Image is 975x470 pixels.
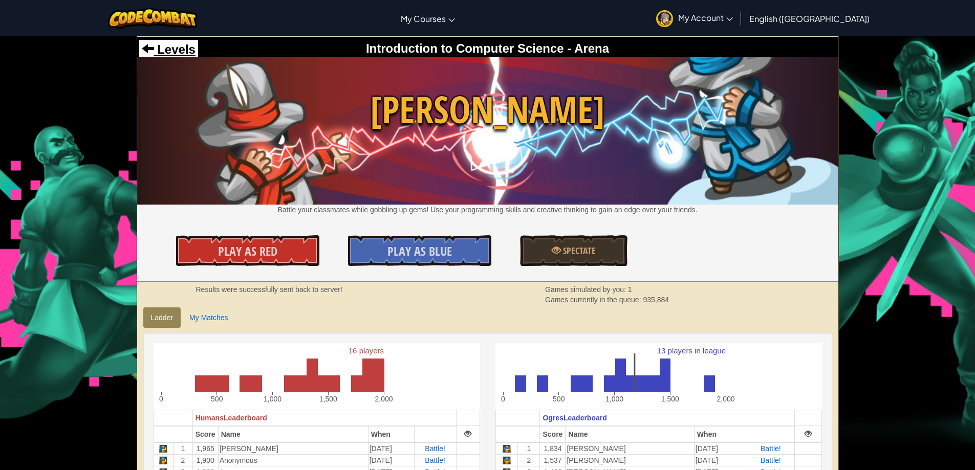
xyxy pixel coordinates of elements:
span: 1 [628,285,632,294]
td: 1,537 [540,454,566,466]
a: Battle! [425,456,445,464]
span: Leaderboard [564,414,607,422]
img: avatar [656,10,673,27]
a: Levels [142,42,196,56]
img: CodeCombat logo [108,8,198,29]
span: Games currently in the queue: [545,296,643,304]
a: My Account [651,2,738,34]
text: 1,500 [319,395,337,403]
strong: Results were successfully sent back to server! [196,285,342,294]
text: 2,000 [375,395,393,403]
span: Introduction to Computer Science [366,41,564,55]
td: [DATE] [694,442,747,455]
a: Battle! [425,444,445,453]
td: [DATE] [368,442,414,455]
text: 2,000 [717,395,734,403]
span: 935,884 [643,296,669,304]
td: 2 [173,454,192,466]
td: 1,965 [192,442,218,455]
a: My Courses [396,5,460,32]
a: Battle! [761,456,781,464]
span: Ogres [543,414,563,422]
td: [DATE] [694,454,747,466]
td: [PERSON_NAME] [566,454,694,466]
span: Play As Blue [387,243,452,259]
th: Score [192,426,218,442]
a: Battle! [761,444,781,453]
text: 0 [501,395,505,403]
span: Levels [154,42,196,56]
span: - Arena [564,41,609,55]
a: My Matches [182,307,235,328]
text: 1,000 [263,395,281,403]
span: Play As Red [218,243,277,259]
text: 1,000 [605,395,623,403]
td: [PERSON_NAME] [566,442,694,455]
a: Spectate [520,235,627,266]
th: Name [218,426,368,442]
td: Python [154,454,173,466]
span: [PERSON_NAME] [137,83,838,136]
td: Python [154,442,173,455]
span: Games simulated by you: [545,285,628,294]
th: Score [540,426,566,442]
text: 0 [159,395,163,403]
a: English ([GEOGRAPHIC_DATA]) [744,5,875,32]
td: 1,834 [540,442,566,455]
th: Name [566,426,694,442]
span: English ([GEOGRAPHIC_DATA]) [749,13,870,24]
text: 500 [553,395,565,403]
span: My Account [678,12,733,23]
span: Leaderboard [224,414,267,422]
th: When [368,426,414,442]
td: [DATE] [368,454,414,466]
td: Python [495,454,518,466]
td: Anonymous [218,454,368,466]
td: 1 [518,442,540,455]
span: Humans [196,414,224,422]
td: 2 [518,454,540,466]
td: 1 [173,442,192,455]
p: Battle your classmates while gobbling up gems! Use your programming skills and creative thinking ... [137,205,838,215]
text: 500 [211,395,223,403]
span: Spectate [561,244,596,257]
text: 13 players in league [657,346,725,355]
img: Wakka Maul [137,57,838,204]
text: 1,500 [661,395,679,403]
text: 16 players [348,346,383,355]
a: Ladder [143,307,181,328]
td: Python [495,442,518,455]
span: My Courses [401,13,446,24]
th: When [694,426,747,442]
td: [PERSON_NAME] [218,442,368,455]
td: 1,900 [192,454,218,466]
